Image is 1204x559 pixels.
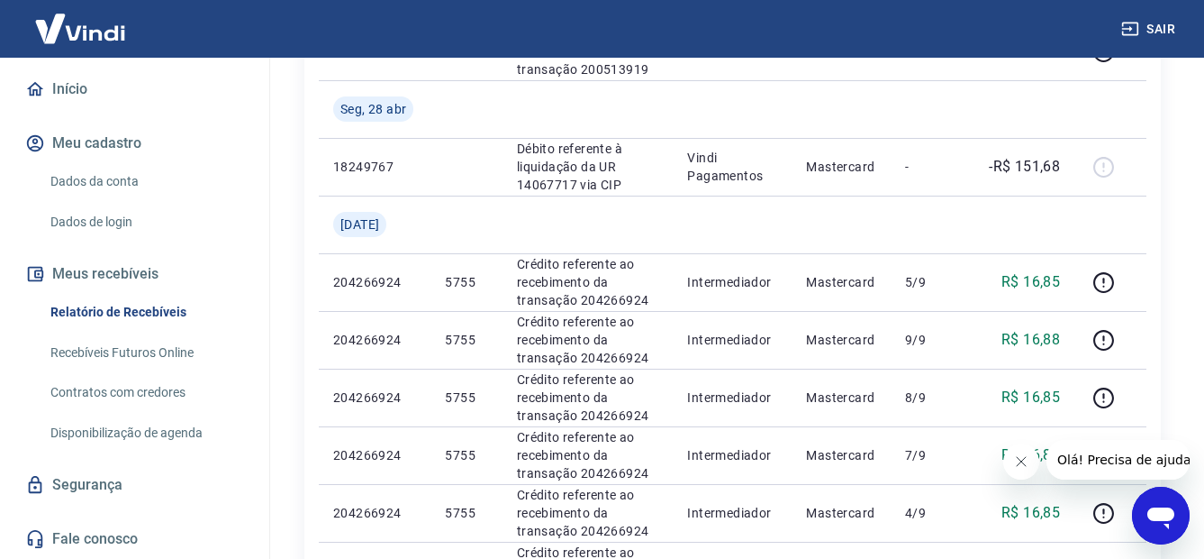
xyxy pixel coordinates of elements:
p: Intermediador [687,331,777,349]
p: Crédito referente ao recebimento da transação 204266924 [517,255,659,309]
p: 4/9 [905,504,958,522]
button: Sair [1118,13,1182,46]
p: Crédito referente ao recebimento da transação 204266924 [517,371,659,425]
p: 204266924 [333,331,416,349]
p: Crédito referente ao recebimento da transação 204266924 [517,428,659,482]
p: R$ 16,85 [1001,502,1060,524]
p: 5755 [445,331,487,349]
iframe: Fechar mensagem [1003,444,1039,480]
p: 5755 [445,504,487,522]
a: Dados de login [43,204,248,241]
p: Vindi Pagamentos [687,149,777,185]
span: Seg, 28 abr [340,100,406,118]
p: 204266924 [333,273,416,291]
p: Intermediador [687,504,777,522]
p: 204266924 [333,389,416,407]
p: 9/9 [905,331,958,349]
button: Meus recebíveis [22,254,248,294]
p: -R$ 151,68 [989,156,1060,178]
img: Vindi [22,1,139,56]
a: Relatório de Recebíveis [43,294,248,331]
a: Recebíveis Futuros Online [43,334,248,371]
iframe: Botão para abrir a janela de mensagens [1132,487,1190,545]
p: R$ 16,88 [1001,329,1060,351]
p: 8/9 [905,389,958,407]
a: Dados da conta [43,163,248,200]
p: - [905,158,958,176]
a: Fale conosco [22,519,248,559]
p: 5755 [445,389,487,407]
button: Meu cadastro [22,124,248,163]
p: 7/9 [905,446,958,464]
p: Mastercard [806,273,876,291]
p: 204266924 [333,504,416,522]
p: Crédito referente ao recebimento da transação 204266924 [517,486,659,540]
p: 204266924 [333,446,416,464]
p: Crédito referente ao recebimento da transação 204266924 [517,313,659,367]
a: Início [22,69,248,109]
p: 18249767 [333,158,416,176]
p: R$ 16,85 [1001,271,1060,293]
span: Olá! Precisa de ajuda? [11,13,151,27]
p: Intermediador [687,389,777,407]
p: Intermediador [687,273,777,291]
a: Disponibilização de agenda [43,415,248,452]
p: Mastercard [806,389,876,407]
p: Débito referente à liquidação da UR 14067717 via CIP [517,140,659,194]
iframe: Mensagem da empresa [1046,440,1190,480]
p: 5755 [445,273,487,291]
p: Mastercard [806,446,876,464]
p: Mastercard [806,504,876,522]
p: Intermediador [687,446,777,464]
span: [DATE] [340,215,379,234]
p: Mastercard [806,158,876,176]
p: R$ 16,85 [1001,387,1060,408]
a: Segurança [22,465,248,505]
p: 5/9 [905,273,958,291]
p: 5755 [445,446,487,464]
p: R$ 16,85 [1001,444,1060,466]
p: Mastercard [806,331,876,349]
a: Contratos com credores [43,374,248,411]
